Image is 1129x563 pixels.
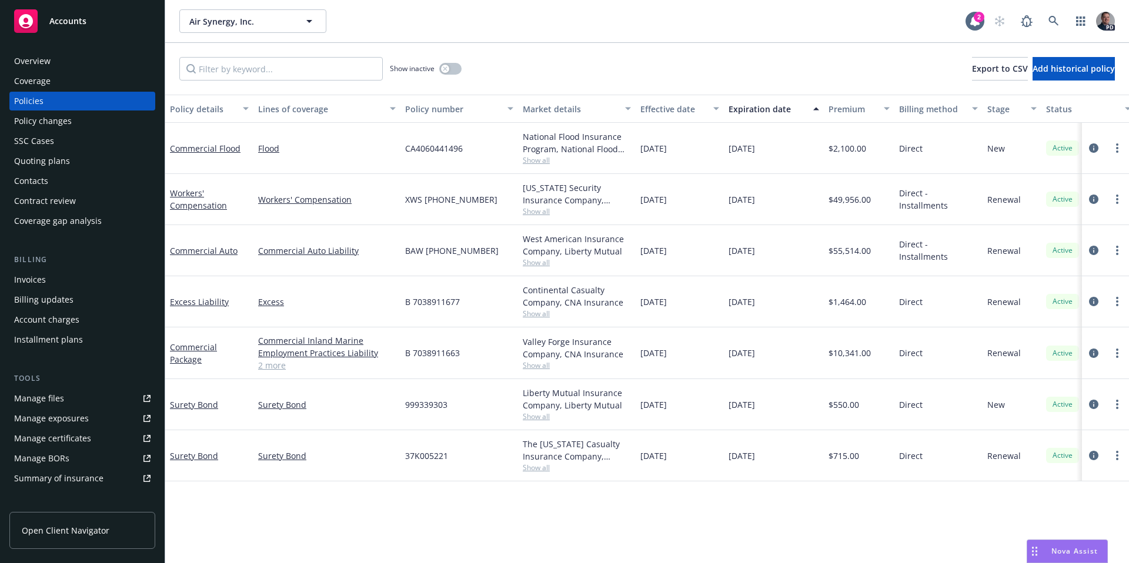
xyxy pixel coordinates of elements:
[14,152,70,170] div: Quoting plans
[729,142,755,155] span: [DATE]
[899,398,923,411] span: Direct
[1087,448,1101,463] a: circleInformation
[523,438,631,463] div: The [US_STATE] Casualty Insurance Company, Liberty Mutual
[523,309,631,319] span: Show all
[14,429,91,448] div: Manage certificates
[14,310,79,329] div: Account charges
[258,450,396,462] a: Surety Bond
[14,92,44,110] div: Policies
[729,193,755,206] span: [DATE]
[640,450,667,462] span: [DATE]
[1042,9,1065,33] a: Search
[1110,141,1124,155] a: more
[894,95,983,123] button: Billing method
[724,95,824,123] button: Expiration date
[14,212,102,230] div: Coverage gap analysis
[829,193,871,206] span: $49,956.00
[1087,294,1101,309] a: circleInformation
[1051,450,1074,461] span: Active
[189,15,291,28] span: Air Synergy, Inc.
[1087,192,1101,206] a: circleInformation
[523,233,631,257] div: West American Insurance Company, Liberty Mutual
[729,103,806,115] div: Expiration date
[829,296,866,308] span: $1,464.00
[9,330,155,349] a: Installment plans
[640,244,667,257] span: [DATE]
[1046,103,1118,115] div: Status
[1110,243,1124,257] a: more
[9,92,155,110] a: Policies
[179,57,383,81] input: Filter by keyword...
[1087,243,1101,257] a: circleInformation
[170,399,218,410] a: Surety Bond
[1110,397,1124,411] a: more
[1051,296,1074,307] span: Active
[14,172,48,190] div: Contacts
[1110,192,1124,206] a: more
[170,103,236,115] div: Policy details
[170,450,218,461] a: Surety Bond
[1051,245,1074,256] span: Active
[14,270,46,289] div: Invoices
[640,103,706,115] div: Effective date
[987,296,1021,308] span: Renewal
[523,284,631,309] div: Continental Casualty Company, CNA Insurance
[829,347,871,359] span: $10,341.00
[14,290,74,309] div: Billing updates
[523,387,631,411] div: Liberty Mutual Insurance Company, Liberty Mutual
[9,5,155,38] a: Accounts
[1033,63,1115,74] span: Add historical policy
[14,132,54,150] div: SSC Cases
[640,347,667,359] span: [DATE]
[987,347,1021,359] span: Renewal
[9,172,155,190] a: Contacts
[899,347,923,359] span: Direct
[9,449,155,468] a: Manage BORs
[523,257,631,267] span: Show all
[14,409,89,428] div: Manage exposures
[523,411,631,421] span: Show all
[899,187,978,212] span: Direct - Installments
[258,359,396,371] a: 2 more
[9,152,155,170] a: Quoting plans
[1027,540,1042,562] div: Drag to move
[972,57,1028,81] button: Export to CSV
[829,450,859,462] span: $715.00
[987,244,1021,257] span: Renewal
[9,254,155,266] div: Billing
[829,142,866,155] span: $2,100.00
[1069,9,1093,33] a: Switch app
[829,103,877,115] div: Premium
[1087,346,1101,360] a: circleInformation
[523,103,618,115] div: Market details
[729,450,755,462] span: [DATE]
[14,449,69,468] div: Manage BORs
[258,398,396,411] a: Surety Bond
[1051,399,1074,410] span: Active
[829,244,871,257] span: $55,514.00
[824,95,894,123] button: Premium
[179,9,326,33] button: Air Synergy, Inc.
[1110,346,1124,360] a: more
[22,524,109,537] span: Open Client Navigator
[1051,143,1074,153] span: Active
[170,187,227,211] a: Workers' Compensation
[258,103,383,115] div: Lines of coverage
[400,95,518,123] button: Policy number
[258,193,396,206] a: Workers' Compensation
[729,244,755,257] span: [DATE]
[972,63,1028,74] span: Export to CSV
[1051,348,1074,358] span: Active
[899,450,923,462] span: Direct
[9,373,155,384] div: Tools
[640,398,667,411] span: [DATE]
[1110,448,1124,463] a: more
[640,193,667,206] span: [DATE]
[14,52,51,71] div: Overview
[9,429,155,448] a: Manage certificates
[9,290,155,309] a: Billing updates
[1087,397,1101,411] a: circleInformation
[9,389,155,408] a: Manage files
[899,238,978,263] span: Direct - Installments
[405,193,497,206] span: XWS [PHONE_NUMBER]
